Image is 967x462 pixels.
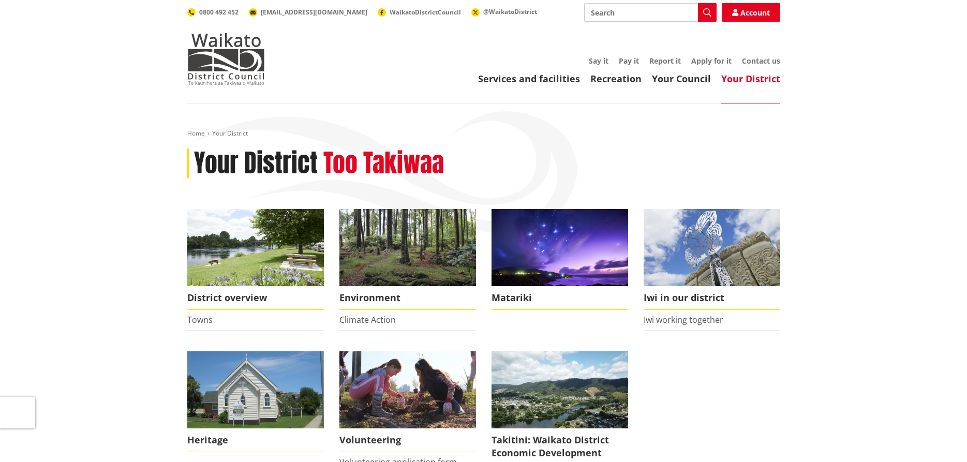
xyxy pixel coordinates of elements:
a: Services and facilities [478,72,580,85]
img: biodiversity- Wright's Bush_16x9 crop [339,209,476,286]
a: Climate Action [339,314,396,325]
span: WaikatoDistrictCouncil [390,8,461,17]
span: Matariki [492,286,628,310]
a: Contact us [742,56,780,66]
span: Environment [339,286,476,310]
span: Iwi in our district [644,286,780,310]
a: Your Council [652,72,711,85]
a: Your District [721,72,780,85]
a: Matariki [492,209,628,310]
img: volunteer icon [339,351,476,428]
img: Matariki over Whiaangaroa [492,209,628,286]
span: @WaikatoDistrict [483,7,537,16]
a: volunteer icon Volunteering [339,351,476,452]
a: 0800 492 452 [187,8,239,17]
a: Home [187,129,205,138]
span: Heritage [187,428,324,452]
a: @WaikatoDistrict [471,7,537,16]
a: Iwi working together [644,314,723,325]
span: 0800 492 452 [199,8,239,17]
a: WaikatoDistrictCouncil [378,8,461,17]
img: Turangawaewae Ngaruawahia [644,209,780,286]
a: Environment [339,209,476,310]
a: Turangawaewae Ngaruawahia Iwi in our district [644,209,780,310]
img: Raglan Church [187,351,324,428]
h1: Your District [194,148,318,178]
a: Say it [589,56,608,66]
span: [EMAIL_ADDRESS][DOMAIN_NAME] [261,8,367,17]
img: Ngaruawahia 0015 [187,209,324,286]
input: Search input [584,3,717,22]
h2: Too Takiwaa [323,148,444,178]
span: Volunteering [339,428,476,452]
a: Pay it [619,56,639,66]
img: Waikato District Council - Te Kaunihera aa Takiwaa o Waikato [187,33,265,85]
span: Your District [212,129,248,138]
a: Recreation [590,72,642,85]
a: Ngaruawahia 0015 District overview [187,209,324,310]
a: [EMAIL_ADDRESS][DOMAIN_NAME] [249,8,367,17]
a: Apply for it [691,56,732,66]
span: District overview [187,286,324,310]
a: Towns [187,314,213,325]
a: Report it [649,56,681,66]
a: Raglan Church Heritage [187,351,324,452]
img: ngaaruawaahia [492,351,628,428]
a: Account [722,3,780,22]
nav: breadcrumb [187,129,780,138]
